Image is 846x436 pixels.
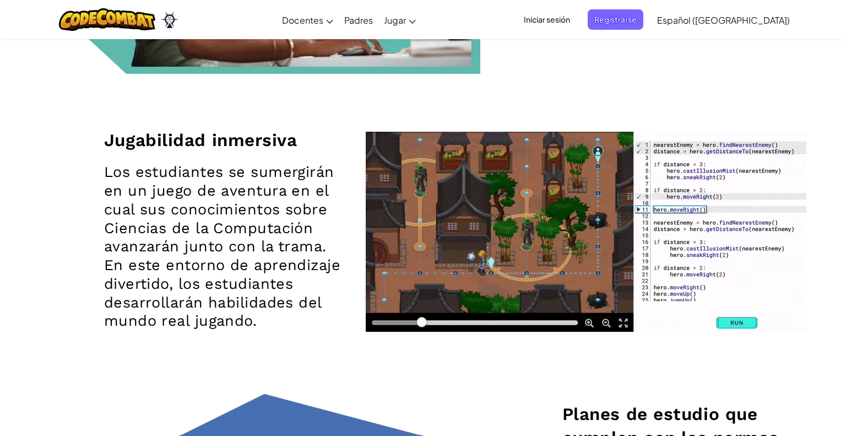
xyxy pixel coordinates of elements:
[161,12,178,28] img: Ozaria
[104,129,349,153] h2: Jugabilidad inmersiva
[378,5,421,35] a: Jugar
[588,9,643,30] button: Registrarse
[384,14,406,26] span: Jugar
[339,5,378,35] a: Padres
[657,14,790,26] span: Español ([GEOGRAPHIC_DATA])
[282,14,323,26] span: Docentes
[276,5,339,35] a: Docentes
[59,8,155,31] img: CodeCombat logo
[652,5,795,35] a: Español ([GEOGRAPHIC_DATA])
[517,9,577,30] button: Iniciar sesión
[104,163,349,331] p: Los estudiantes se sumergirán en un juego de aventura en el cual sus conocimientos sobre Ciencias...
